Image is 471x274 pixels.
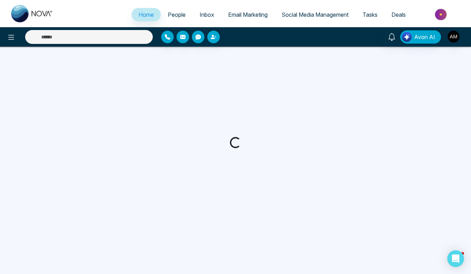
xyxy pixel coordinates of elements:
span: Home [139,11,154,18]
a: Inbox [193,8,221,21]
img: Market-place.gif [416,7,467,22]
span: Avon AI [414,33,435,41]
a: Email Marketing [221,8,275,21]
span: Tasks [362,11,377,18]
span: Deals [391,11,406,18]
img: Lead Flow [402,32,412,42]
div: Open Intercom Messenger [447,250,464,267]
span: People [168,11,186,18]
a: Home [132,8,161,21]
button: Avon AI [400,30,441,44]
img: User Avatar [448,31,459,43]
span: Social Media Management [282,11,349,18]
span: Inbox [200,11,214,18]
a: Tasks [356,8,384,21]
span: Email Marketing [228,11,268,18]
a: Social Media Management [275,8,356,21]
img: Nova CRM Logo [11,5,53,22]
a: Deals [384,8,413,21]
a: People [161,8,193,21]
